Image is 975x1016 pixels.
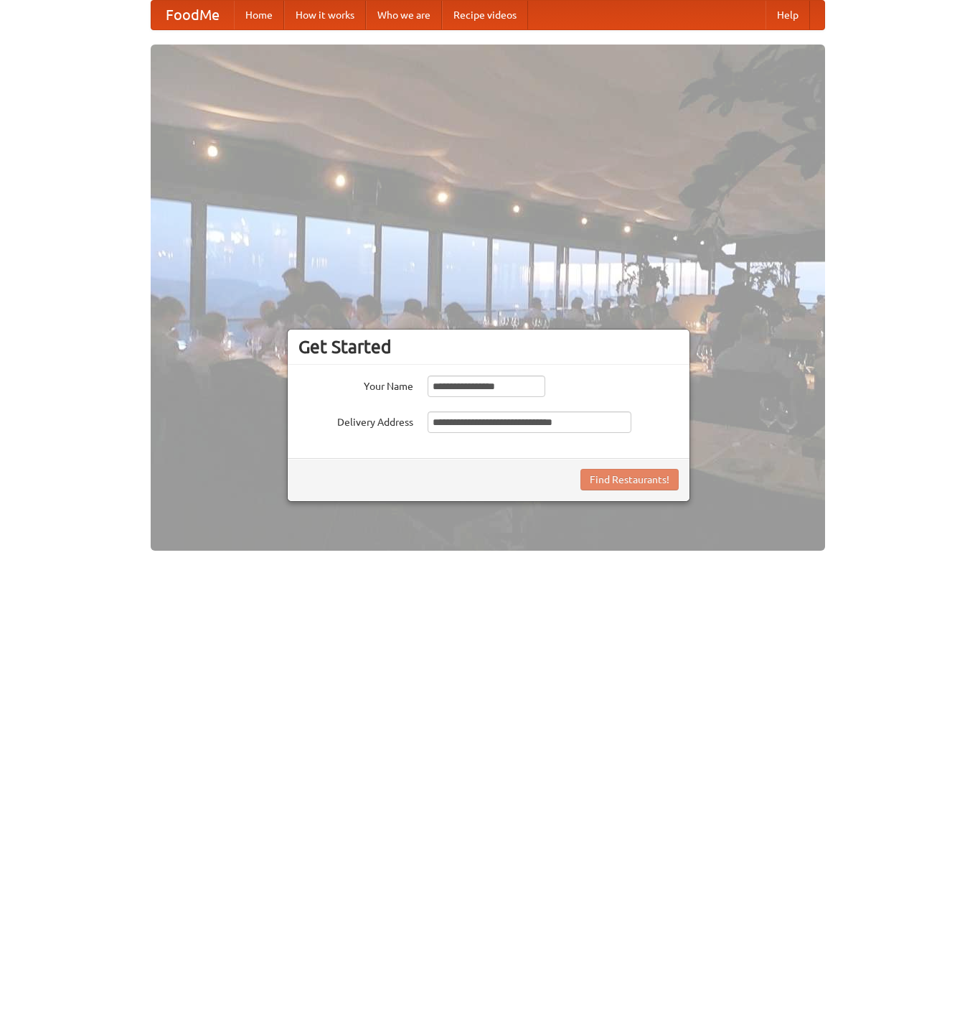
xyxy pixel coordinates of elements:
[151,1,234,29] a: FoodMe
[580,469,679,490] button: Find Restaurants!
[766,1,810,29] a: Help
[298,411,413,429] label: Delivery Address
[234,1,284,29] a: Home
[298,376,413,393] label: Your Name
[442,1,528,29] a: Recipe videos
[284,1,366,29] a: How it works
[298,336,679,358] h3: Get Started
[366,1,442,29] a: Who we are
